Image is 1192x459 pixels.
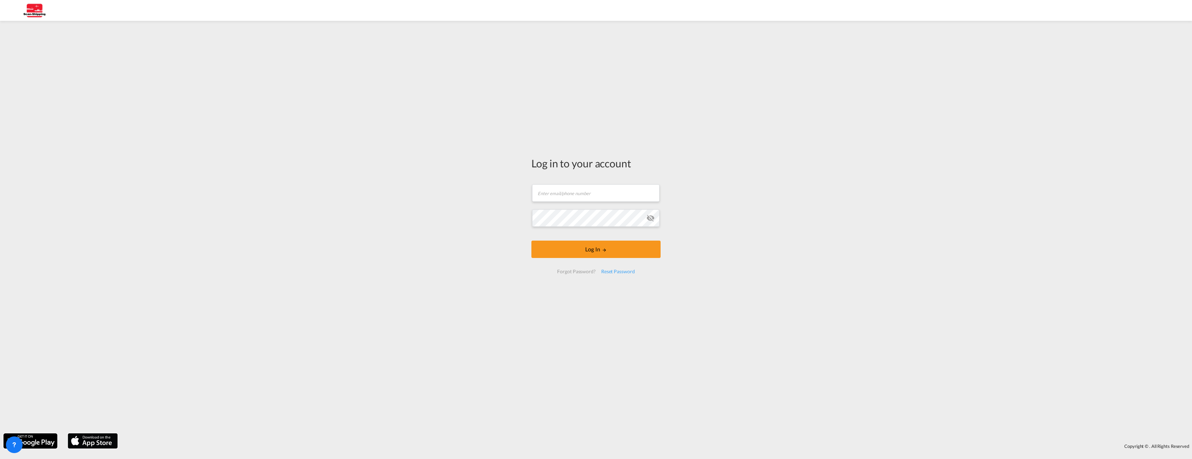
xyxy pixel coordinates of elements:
[598,265,638,278] div: Reset Password
[67,433,118,449] img: apple.png
[531,241,661,258] button: LOGIN
[531,156,661,170] div: Log in to your account
[646,214,655,222] md-icon: icon-eye-off
[3,433,58,449] img: google.png
[121,440,1192,452] div: Copyright © . All Rights Reserved
[532,184,660,202] input: Enter email/phone number
[10,3,57,18] img: 123b615026f311ee80dabbd30bc9e10f.jpg
[554,265,598,278] div: Forgot Password?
